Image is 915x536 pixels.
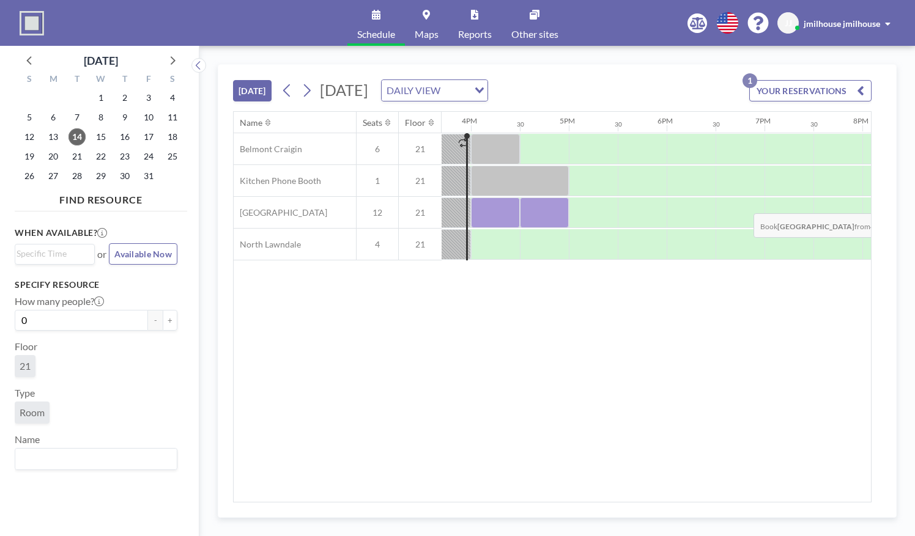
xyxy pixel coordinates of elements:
div: 30 [615,120,622,128]
button: - [148,310,163,331]
p: 1 [743,73,757,88]
div: T [65,72,89,88]
span: [GEOGRAPHIC_DATA] [234,207,327,218]
span: Friday, October 17, 2025 [140,128,157,145]
span: Tuesday, October 14, 2025 [69,128,86,145]
span: Tuesday, October 28, 2025 [69,167,86,185]
span: 6 [357,144,398,155]
span: Room [20,406,45,418]
label: How many people? [15,295,104,307]
span: 21 [399,175,442,186]
span: Schedule [357,29,395,39]
span: Sunday, October 12, 2025 [21,128,38,145]
span: Tuesday, October 7, 2025 [69,109,86,126]
div: 5PM [560,116,575,125]
span: Available Now [114,249,172,259]
b: [GEOGRAPHIC_DATA] [777,222,854,231]
span: 1 [357,175,398,186]
span: Reports [458,29,492,39]
div: Search for option [15,449,177,469]
span: Thursday, October 9, 2025 [116,109,133,126]
div: M [42,72,65,88]
button: [DATE] [233,80,272,101]
span: Other sites [511,29,558,39]
span: 21 [399,207,442,218]
div: Search for option [382,80,487,101]
div: W [89,72,113,88]
label: Floor [15,340,37,353]
label: Type [15,387,35,399]
span: Monday, October 6, 2025 [45,109,62,126]
label: Name [15,433,40,446]
span: 12 [357,207,398,218]
span: Monday, October 20, 2025 [45,148,62,165]
div: 7PM [755,116,771,125]
div: S [160,72,184,88]
span: jmilhouse jmilhouse [804,18,880,29]
h4: FIND RESOURCE [15,189,187,206]
div: Search for option [15,244,94,263]
span: 21 [20,360,31,372]
span: Tuesday, October 21, 2025 [69,148,86,165]
span: Friday, October 31, 2025 [140,167,157,185]
span: 4 [357,239,398,250]
button: + [163,310,177,331]
div: Name [240,117,262,128]
span: Wednesday, October 29, 2025 [92,167,109,185]
span: Sunday, October 19, 2025 [21,148,38,165]
div: 6PM [658,116,673,125]
span: Sunday, October 5, 2025 [21,109,38,126]
span: Thursday, October 2, 2025 [116,89,133,106]
span: Wednesday, October 15, 2025 [92,128,109,145]
span: [DATE] [320,81,368,99]
span: Belmont Craigin [234,144,302,155]
div: S [18,72,42,88]
input: Search for option [17,247,87,260]
span: Kitchen Phone Booth [234,175,321,186]
span: Saturday, October 25, 2025 [164,148,181,165]
div: 4PM [462,116,477,125]
div: 8PM [853,116,869,125]
span: Wednesday, October 8, 2025 [92,109,109,126]
span: Friday, October 10, 2025 [140,109,157,126]
b: 4:30 PM [870,222,898,231]
img: organization-logo [20,11,44,35]
span: or [97,248,106,260]
span: Maps [415,29,439,39]
span: Sunday, October 26, 2025 [21,167,38,185]
span: 21 [399,144,442,155]
button: YOUR RESERVATIONS1 [749,80,872,101]
span: Thursday, October 30, 2025 [116,167,133,185]
h3: Specify resource [15,279,177,290]
div: 30 [713,120,720,128]
input: Search for option [17,451,170,467]
span: Thursday, October 23, 2025 [116,148,133,165]
span: Wednesday, October 1, 2025 [92,89,109,106]
span: Monday, October 13, 2025 [45,128,62,145]
span: Thursday, October 16, 2025 [116,128,133,145]
div: Floor [405,117,426,128]
div: [DATE] [84,52,118,69]
span: DAILY VIEW [384,83,443,98]
span: Monday, October 27, 2025 [45,167,62,185]
span: Saturday, October 18, 2025 [164,128,181,145]
input: Search for option [444,83,467,98]
div: 30 [810,120,818,128]
span: North Lawndale [234,239,301,250]
div: T [113,72,136,88]
span: Saturday, October 4, 2025 [164,89,181,106]
button: Available Now [109,243,177,265]
span: Friday, October 24, 2025 [140,148,157,165]
div: 30 [517,120,524,128]
span: Wednesday, October 22, 2025 [92,148,109,165]
div: Seats [363,117,382,128]
span: Saturday, October 11, 2025 [164,109,181,126]
span: JJ [785,18,792,29]
span: 21 [399,239,442,250]
div: F [136,72,160,88]
span: Friday, October 3, 2025 [140,89,157,106]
